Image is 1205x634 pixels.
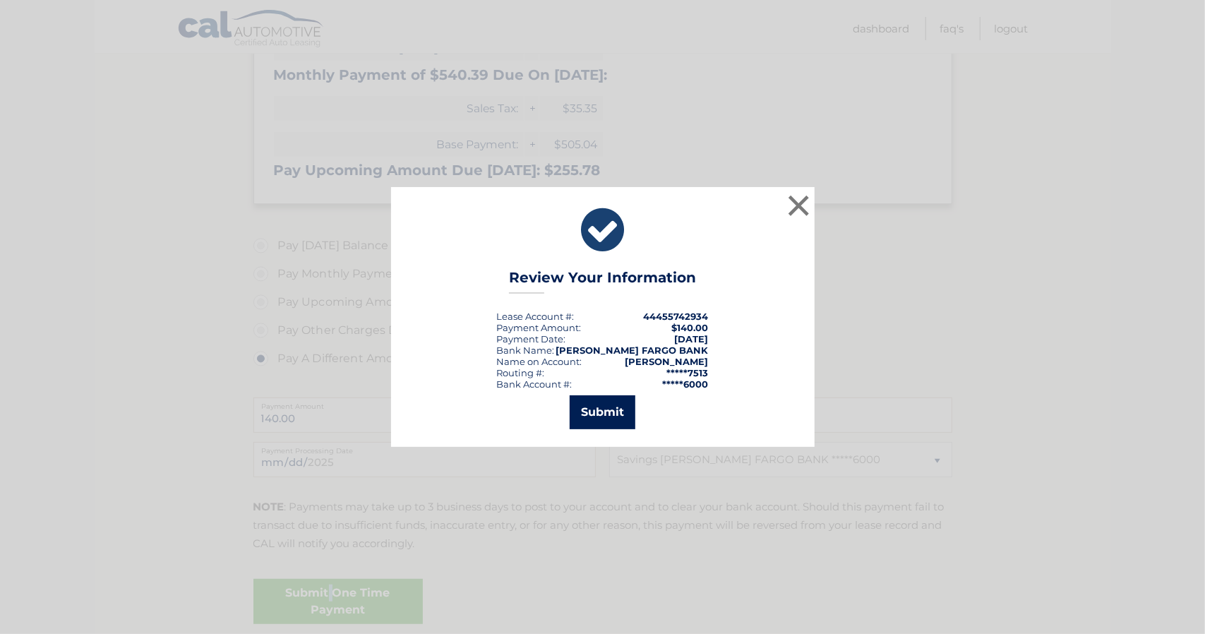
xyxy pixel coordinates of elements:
[625,356,709,367] strong: [PERSON_NAME]
[675,333,709,345] span: [DATE]
[497,378,572,390] div: Bank Account #:
[497,333,564,345] span: Payment Date
[497,311,575,322] div: Lease Account #:
[497,367,545,378] div: Routing #:
[644,311,709,322] strong: 44455742934
[497,356,582,367] div: Name on Account:
[497,345,555,356] div: Bank Name:
[570,395,635,429] button: Submit
[497,333,566,345] div: :
[497,322,582,333] div: Payment Amount:
[556,345,709,356] strong: [PERSON_NAME] FARGO BANK
[509,269,696,294] h3: Review Your Information
[785,191,813,220] button: ×
[672,322,709,333] span: $140.00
